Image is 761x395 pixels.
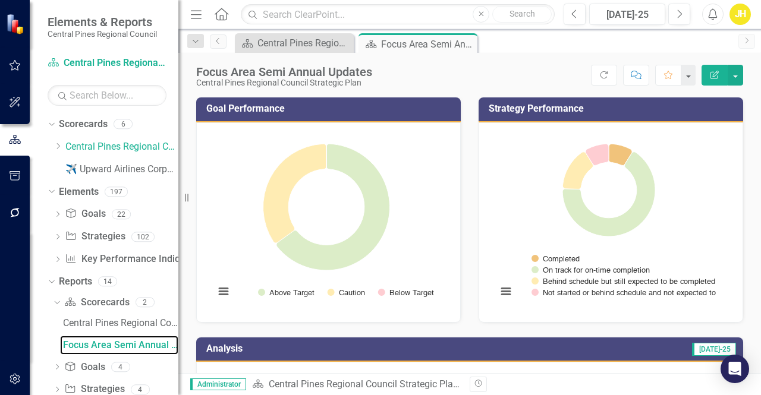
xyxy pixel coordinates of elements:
a: ✈️ Upward Airlines Corporate [65,163,178,176]
span: [DATE]-25 [692,343,736,356]
a: Scorecards [64,296,129,309]
button: [DATE]-25 [589,4,665,25]
div: Focus Area Semi Annual Updates [196,65,372,78]
div: 102 [131,232,155,242]
a: Central Pines Regional Council Strategic Plan [65,140,178,154]
div: » [252,378,461,391]
div: 4 [111,362,130,372]
div: 4 [131,384,150,394]
a: Central Pines Regional Council [DATE]-[DATE] Strategic Business Plan Summary [238,36,351,50]
a: Elements [59,185,99,199]
button: View chart menu, Chart [215,283,232,300]
button: Show Above Target [258,288,315,297]
button: JH [729,4,751,25]
svg: Interactive chart [209,132,444,310]
button: Search [492,6,552,23]
div: Focus Area Semi Annual Updates [63,340,178,350]
div: Focus Area Semi Annual Updates [381,37,474,52]
button: Show Caution [328,288,365,297]
div: 197 [105,187,128,197]
span: Administrator [190,378,246,390]
path: Above Target, 13. [276,144,390,270]
h3: Analysis [206,343,443,354]
button: Show Below Target [378,288,433,297]
img: ClearPoint Strategy [6,13,27,34]
path: Not started or behind schedule and not expected to, 9. [586,144,609,165]
input: Search Below... [48,85,166,106]
div: [DATE]-25 [593,8,661,22]
span: Elements & Reports [48,15,157,29]
a: Central Pines Regional Council [DATE]-[DATE] Strategic Business Plan Summary [60,314,178,333]
div: Central Pines Regional Council [DATE]-[DATE] Strategic Business Plan Summary [63,318,178,328]
path: Behind schedule but still expected to be completed, 16. [562,151,593,189]
button: Show Not started or behind schedule and not expected to [532,288,716,297]
div: 2 [136,297,155,307]
button: Show Behind schedule but still expected to be completed [532,277,714,286]
div: Chart. Highcharts interactive chart. [209,132,448,310]
a: Reports [59,275,92,289]
div: Central Pines Regional Council [DATE]-[DATE] Strategic Business Plan Summary [257,36,351,50]
path: On track for on-time completion, 68. [562,151,655,236]
a: Scorecards [59,118,108,131]
div: Central Pines Regional Council Strategic Plan [196,78,372,87]
h3: Strategy Performance [489,103,737,114]
div: 22 [112,209,131,219]
a: Central Pines Regional Council Strategic Plan [269,378,460,390]
small: Central Pines Regional Council [48,29,157,39]
svg: Interactive chart [491,132,727,310]
div: 14 [98,277,117,287]
div: 6 [114,119,133,129]
input: Search ClearPoint... [241,4,555,25]
div: Open Intercom Messenger [721,355,749,383]
text: Below Target [389,289,434,297]
h3: Goal Performance [206,103,455,114]
div: Chart. Highcharts interactive chart. [491,132,731,310]
a: Central Pines Regional Council Strategic Plan [48,56,166,70]
path: Completed, 9. [609,144,632,165]
button: View chart menu, Chart [498,283,514,300]
a: Focus Area Semi Annual Updates [60,336,178,355]
a: Goals [65,207,105,221]
a: Strategies [65,230,125,244]
span: Search [510,9,535,18]
button: Show On track for on-time completion [532,266,649,274]
a: Key Performance Indicators [65,252,201,266]
a: Goals [64,361,105,374]
button: Show Completed [532,254,580,263]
